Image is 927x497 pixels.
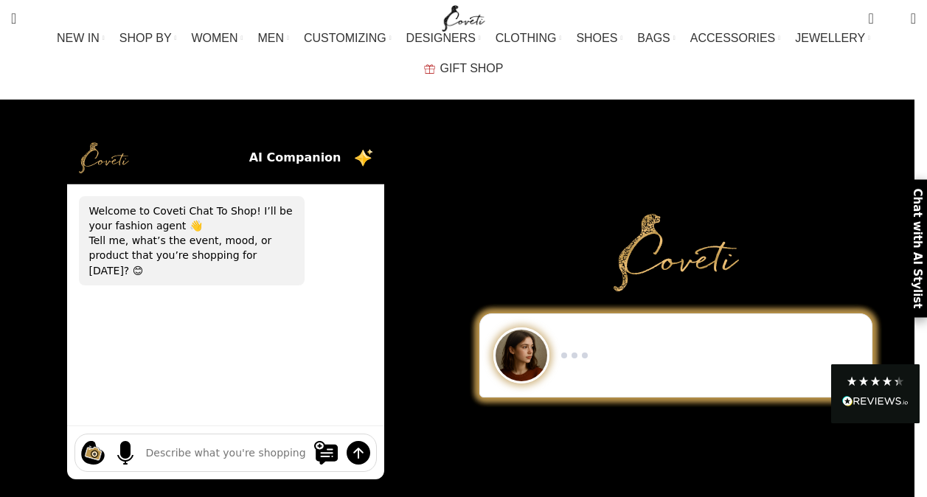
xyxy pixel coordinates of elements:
a: SHOP BY [119,24,177,53]
span: SHOES [576,31,617,45]
div: Read All Reviews [831,364,920,423]
div: Chat to Shop demo [469,313,883,397]
img: Primary Gold [614,214,739,291]
span: BAGS [637,31,670,45]
span: 0 [869,7,881,18]
a: 0 [861,4,881,33]
a: GIFT SHOP [424,54,504,83]
a: WOMEN [191,24,243,53]
span: ACCESSORIES [690,31,776,45]
span: NEW IN [57,31,100,45]
span: 0 [888,15,899,26]
span: JEWELLERY [795,31,865,45]
a: Search [4,4,24,33]
span: SHOP BY [119,31,172,45]
a: CUSTOMIZING [304,24,392,53]
span: CUSTOMIZING [304,31,386,45]
a: MEN [258,24,289,53]
a: ACCESSORIES [690,24,781,53]
div: Main navigation [4,24,923,83]
a: JEWELLERY [795,24,870,53]
a: Site logo [439,11,488,24]
a: NEW IN [57,24,105,53]
img: GiftBag [424,64,435,74]
a: CLOTHING [496,24,562,53]
a: SHOES [576,24,622,53]
span: GIFT SHOP [440,61,504,75]
span: MEN [258,31,285,45]
a: BAGS [637,24,675,53]
div: 4.28 Stars [846,375,905,387]
a: DESIGNERS [406,24,481,53]
span: CLOTHING [496,31,557,45]
div: Read All Reviews [842,393,909,412]
span: DESIGNERS [406,31,476,45]
div: My Wishlist [885,4,900,33]
span: WOMEN [191,31,237,45]
img: REVIEWS.io [842,396,909,406]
